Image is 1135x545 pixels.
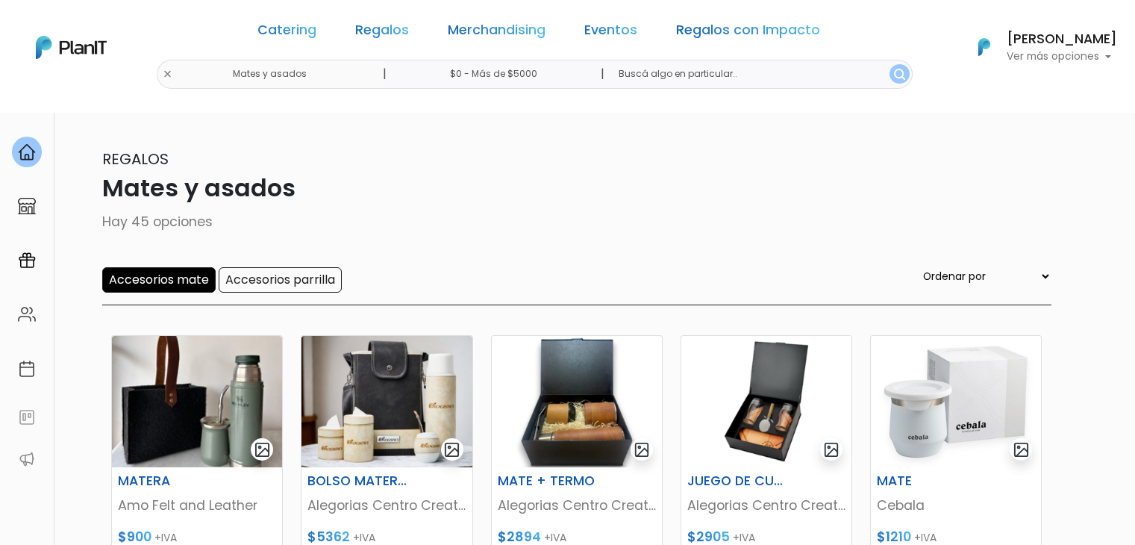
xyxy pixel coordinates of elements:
img: close-6986928ebcb1d6c9903e3b54e860dbc4d054630f23adef3a32610726dff6a82b.svg [163,69,172,79]
a: Regalos con Impacto [676,24,820,42]
img: PlanIt Logo [968,31,1001,63]
img: thumb_9D89606C-6833-49F3-AB9B-70BB40D551FA.jpeg [112,336,282,467]
img: gallery-light [823,441,840,458]
img: calendar-87d922413cdce8b2cf7b7f5f62616a5cf9e4887200fb71536465627b3292af00.svg [18,360,36,378]
button: PlanIt Logo [PERSON_NAME] Ver más opciones [959,28,1117,66]
img: thumb_Captura_de_pantalla_2023-08-30_155400-PhotoRoom__1_.png [301,336,472,467]
p: Alegorias Centro Creativo [498,496,656,515]
p: Ver más opciones [1007,52,1117,62]
img: thumb_mate-comprar-uruguay-por-mayor.jpg [871,336,1041,467]
h6: MATE [868,473,986,489]
span: +IVA [353,530,375,545]
img: feedback-78b5a0c8f98aac82b08bfc38622c3050aee476f2c9584af64705fc4e61158814.svg [18,408,36,426]
p: Alegorias Centro Creativo [307,496,466,515]
p: Mates y asados [84,170,1051,206]
img: gallery-light [634,441,651,458]
input: Accesorios parrilla [219,267,342,293]
img: PlanIt Logo [36,36,107,59]
img: gallery-light [254,441,271,458]
h6: BOLSO MATERO [298,473,416,489]
span: +IVA [914,530,937,545]
a: Regalos [355,24,409,42]
a: Eventos [584,24,637,42]
p: Alegorias Centro Creativo [687,496,845,515]
p: Cebala [877,496,1035,515]
span: +IVA [733,530,755,545]
input: Buscá algo en particular.. [607,60,912,89]
img: people-662611757002400ad9ed0e3c099ab2801c6687ba6c219adb57efc949bc21e19d.svg [18,305,36,323]
img: thumb_2000___2000-Photoroom__50_.png [492,336,662,467]
img: gallery-light [443,441,460,458]
p: Amo Felt and Leather [118,496,276,515]
h6: [PERSON_NAME] [1007,33,1117,46]
img: home-e721727adea9d79c4d83392d1f703f7f8bce08238fde08b1acbfd93340b81755.svg [18,143,36,161]
img: partners-52edf745621dab592f3b2c58e3bca9d71375a7ef29c3b500c9f145b62cc070d4.svg [18,450,36,468]
h6: MATERA [109,473,227,489]
p: Regalos [84,148,1051,170]
h6: MATE + TERMO [489,473,607,489]
img: campaigns-02234683943229c281be62815700db0a1741e53638e28bf9629b52c665b00959.svg [18,252,36,270]
a: Merchandising [448,24,545,42]
img: marketplace-4ceaa7011d94191e9ded77b95e3339b90024bf715f7c57f8cf31f2d8c509eaba.svg [18,197,36,215]
input: Accesorios mate [102,267,216,293]
p: | [601,65,604,83]
img: search_button-432b6d5273f82d61273b3651a40e1bd1b912527efae98b1b7a1b2c0702e16a8d.svg [894,69,905,80]
p: Hay 45 opciones [84,212,1051,231]
span: +IVA [544,530,566,545]
span: +IVA [154,530,177,545]
p: | [383,65,387,83]
a: Catering [257,24,316,42]
img: thumb_Captura_de_pantalla_2023-08-31_154214-PhotoRoom.png [681,336,851,467]
h6: JUEGO DE CUBIERTOS PREMIUM [678,473,796,489]
img: gallery-light [1013,441,1030,458]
